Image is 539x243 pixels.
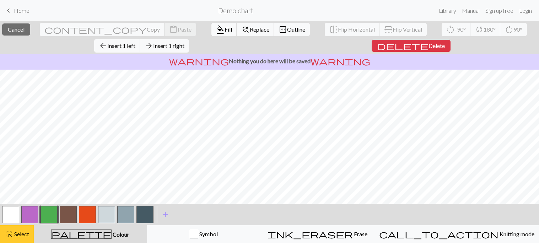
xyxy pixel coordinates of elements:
span: Insert 1 right [153,42,184,49]
span: Outline [287,26,305,33]
span: border_outer [279,25,287,34]
span: -90° [455,26,466,33]
span: Copy [147,26,160,33]
span: flip [383,25,393,34]
span: Knitting mode [498,231,534,237]
span: flip [329,25,338,34]
button: -90° [442,23,471,36]
span: 180° [484,26,496,33]
button: Flip Horizontal [325,23,380,36]
span: content_copy [44,25,147,34]
button: Erase [261,225,374,243]
span: ink_eraser [268,229,353,239]
button: 90° [500,23,527,36]
span: Select [13,231,29,237]
span: 90° [513,26,522,33]
span: Home [14,7,29,14]
button: Delete [372,40,451,52]
button: Outline [274,23,310,36]
span: arrow_back [99,41,107,51]
span: find_replace [241,25,250,34]
span: sync [475,25,484,34]
span: Fill [225,26,232,33]
span: warning [311,56,370,66]
span: palette [52,229,111,239]
button: Symbol [147,225,261,243]
button: Flip Vertical [379,23,427,36]
a: Manual [459,4,483,18]
span: Colour [112,231,129,238]
button: Insert 1 right [140,39,189,53]
button: Replace [237,23,274,36]
button: Copy [40,23,165,36]
span: call_to_action [379,229,498,239]
span: Erase [353,231,367,237]
span: rotate_left [446,25,455,34]
a: Sign up free [483,4,516,18]
span: Cancel [8,26,25,33]
h2: Demo chart [218,6,253,15]
button: Fill [211,23,237,36]
button: Insert 1 left [94,39,140,53]
span: Delete [428,42,445,49]
button: Cancel [2,23,30,36]
span: Flip Horizontal [338,26,375,33]
span: Flip Vertical [393,26,422,33]
span: rotate_right [505,25,513,34]
a: Login [516,4,535,18]
p: Nothing you do here will be saved [3,57,536,65]
a: Library [436,4,459,18]
span: Replace [250,26,269,33]
span: format_color_fill [216,25,225,34]
button: 180° [470,23,501,36]
span: arrow_forward [145,41,153,51]
button: Colour [34,225,147,243]
span: add [161,210,170,220]
span: Symbol [198,231,218,237]
span: delete [377,41,428,51]
span: warning [169,56,229,66]
a: Home [4,5,29,17]
span: highlight_alt [5,229,13,239]
span: keyboard_arrow_left [4,6,13,16]
span: Insert 1 left [107,42,135,49]
button: Knitting mode [374,225,539,243]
